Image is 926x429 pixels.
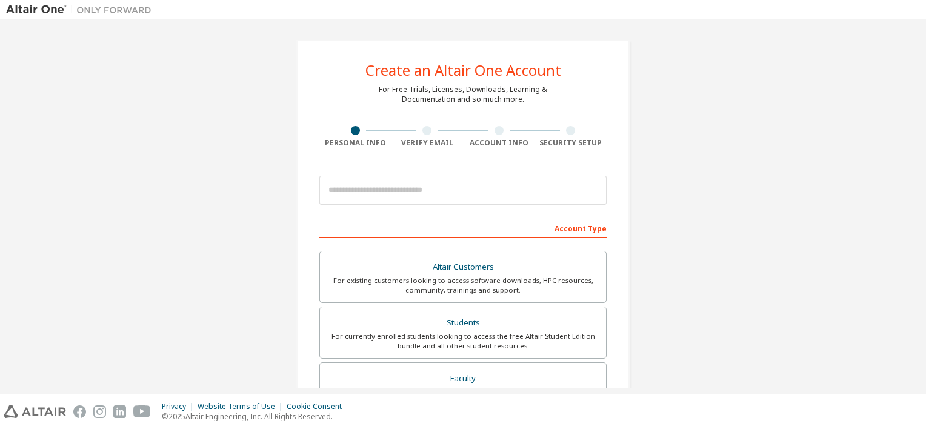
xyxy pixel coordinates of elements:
[327,259,599,276] div: Altair Customers
[4,405,66,418] img: altair_logo.svg
[463,138,535,148] div: Account Info
[319,218,607,238] div: Account Type
[327,276,599,295] div: For existing customers looking to access software downloads, HPC resources, community, trainings ...
[113,405,126,418] img: linkedin.svg
[535,138,607,148] div: Security Setup
[319,138,391,148] div: Personal Info
[93,405,106,418] img: instagram.svg
[162,411,349,422] p: © 2025 Altair Engineering, Inc. All Rights Reserved.
[287,402,349,411] div: Cookie Consent
[162,402,198,411] div: Privacy
[133,405,151,418] img: youtube.svg
[327,370,599,387] div: Faculty
[391,138,464,148] div: Verify Email
[327,331,599,351] div: For currently enrolled students looking to access the free Altair Student Edition bundle and all ...
[327,314,599,331] div: Students
[198,402,287,411] div: Website Terms of Use
[73,405,86,418] img: facebook.svg
[327,387,599,406] div: For faculty & administrators of academic institutions administering students and accessing softwa...
[379,85,547,104] div: For Free Trials, Licenses, Downloads, Learning & Documentation and so much more.
[365,63,561,78] div: Create an Altair One Account
[6,4,158,16] img: Altair One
